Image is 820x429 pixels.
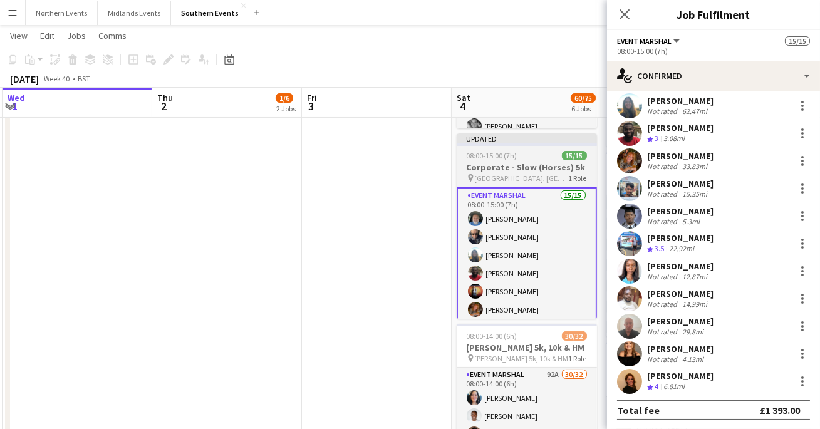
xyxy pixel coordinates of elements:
span: 1 [6,99,25,113]
div: [PERSON_NAME] [647,150,714,162]
span: Sun [606,92,621,103]
div: Not rated [647,189,680,199]
div: [PERSON_NAME] [647,316,714,327]
div: Not rated [647,106,680,116]
a: Comms [93,28,132,44]
div: BST [78,74,90,83]
div: Not rated [647,354,680,364]
div: [PERSON_NAME] [647,232,714,244]
div: [PERSON_NAME] [647,205,714,217]
div: Not rated [647,162,680,171]
div: 2 Jobs [276,104,296,113]
span: Week 40 [41,74,73,83]
span: Comms [98,30,127,41]
div: Not rated [647,299,680,309]
span: 3 [305,99,317,113]
div: [PERSON_NAME] [647,343,714,354]
div: £1 393.00 [760,404,800,416]
app-job-card: 06:00-10:30 (4h30m)46/51Guildford 10k [GEOGRAPHIC_DATA]1 RoleEvent Staff 20251A46/5106:00-10:30 (... [606,152,747,337]
div: 22.92mi [667,244,697,254]
a: Jobs [62,28,91,44]
span: 5 [605,99,621,113]
div: 29.8mi [680,327,706,336]
span: 3 [655,133,658,143]
h3: [PERSON_NAME] 5k, 10k & HM [457,342,597,353]
div: 15.35mi [680,189,710,199]
button: Event Marshal [617,36,682,46]
div: [PERSON_NAME] [647,288,714,299]
div: 5.3mi [680,217,702,226]
span: 4 [455,99,470,113]
button: Southern Events [171,1,249,25]
h3: RT Kit Assistant Kent Running Festival [606,360,747,383]
span: 60/75 [571,93,596,103]
span: Edit [40,30,54,41]
span: 15/15 [562,151,587,160]
div: [PERSON_NAME] [647,95,714,106]
div: Not rated [647,327,680,336]
span: Sat [457,92,470,103]
span: 1 Role [569,354,587,363]
span: Event Marshal [617,36,672,46]
span: Wed [8,92,25,103]
app-job-card: Updated08:00-15:00 (7h)15/15Corporate - Slow (Horses) 5k [GEOGRAPHIC_DATA], [GEOGRAPHIC_DATA]1 Ro... [457,133,597,319]
div: [PERSON_NAME] [647,122,714,133]
span: View [10,30,28,41]
a: View [5,28,33,44]
span: 3.5 [655,244,664,253]
span: Thu [157,92,173,103]
span: 1/6 [276,93,293,103]
h3: Guildford 10k [606,170,747,181]
div: 08:00-15:00 (7h) [617,46,810,56]
div: [DATE] [10,73,39,85]
span: [GEOGRAPHIC_DATA], [GEOGRAPHIC_DATA] [475,173,569,183]
div: 33.83mi [680,162,710,171]
span: 2 [155,99,173,113]
div: [PERSON_NAME] [647,261,714,272]
a: Edit [35,28,60,44]
div: 14.99mi [680,299,710,309]
h3: Job Fulfilment [607,6,820,23]
h3: Corporate - Slow (Horses) 5k [457,162,597,173]
div: [PERSON_NAME] [647,178,714,189]
button: Midlands Events [98,1,171,25]
div: 3.08mi [661,133,687,144]
div: Total fee [617,404,660,416]
button: Northern Events [26,1,98,25]
div: 4.13mi [680,354,706,364]
div: Confirmed [607,61,820,91]
span: Fri [307,92,317,103]
span: 15/15 [785,36,810,46]
div: 6.81mi [661,381,687,392]
div: Not rated [647,272,680,281]
span: [PERSON_NAME] 5k, 10k & HM [475,354,569,363]
span: 4 [655,381,658,391]
div: Not rated [647,217,680,226]
div: Updated [457,133,597,143]
div: 6 Jobs [571,104,595,113]
div: 62.47mi [680,106,710,116]
div: 12.87mi [680,272,710,281]
div: [PERSON_NAME] [647,370,714,381]
span: 30/32 [562,331,587,341]
span: 08:00-14:00 (6h) [467,331,517,341]
span: Jobs [67,30,86,41]
span: 08:00-15:00 (7h) [467,151,517,160]
span: 1 Role [569,173,587,183]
